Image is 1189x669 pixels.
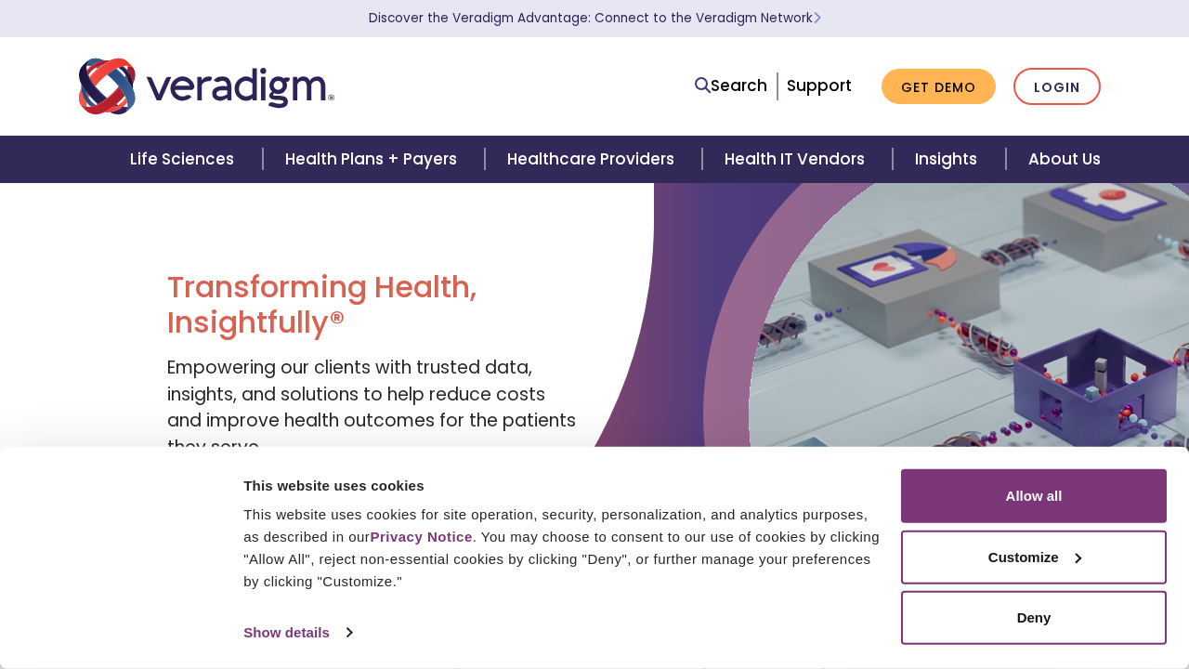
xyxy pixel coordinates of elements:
div: This website uses cookies for site operation, security, personalization, and analytics purposes, ... [243,504,880,593]
a: Search [695,73,767,98]
a: Privacy Notice [370,529,472,544]
button: Allow all [901,469,1167,523]
span: Empowering our clients with trusted data, insights, and solutions to help reduce costs and improv... [167,355,576,460]
button: Deny [901,591,1167,645]
span: Learn More [813,9,821,27]
a: Healthcare Providers [485,136,702,183]
a: Get Demo [882,69,996,105]
div: This website uses cookies [243,474,880,496]
a: Health Plans + Payers [263,136,485,183]
a: About Us [1006,136,1123,183]
a: Life Sciences [108,136,262,183]
h1: Transforming Health, Insightfully® [167,269,581,341]
a: Show details [243,619,351,647]
a: Health IT Vendors [702,136,893,183]
button: Customize [901,530,1167,584]
a: Login [1013,68,1101,106]
img: Veradigm logo [79,56,334,117]
a: Discover the Veradigm Advantage: Connect to the Veradigm NetworkLearn More [369,9,821,27]
a: Support [787,74,852,97]
a: Insights [893,136,1005,183]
